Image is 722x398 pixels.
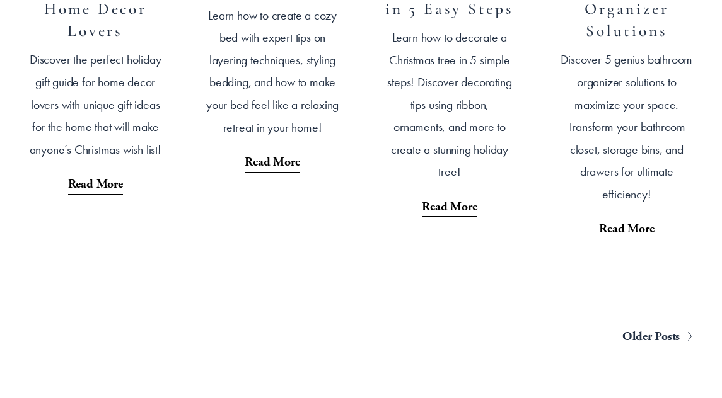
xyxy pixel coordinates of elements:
a: Read More [245,139,300,174]
span: Older Posts [622,326,680,348]
p: Discover 5 genius bathroom organizer solutions to maximize your space. Transform your bathroom cl... [560,48,693,205]
a: Read More [422,183,477,219]
a: Read More [599,205,654,241]
a: Older Posts [361,326,694,348]
a: Read More [68,161,123,196]
p: Learn how to decorate a Christmas tree in 5 simple steps! Discover decorating tips using ribbon, ... [383,26,516,183]
p: Discover the perfect holiday gift guide for home decor lovers with unique gift ideas for the home... [29,48,162,161]
p: Learn how to create a cozy bed with expert tips on layering techniques, styling bedding, and how ... [206,4,339,139]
